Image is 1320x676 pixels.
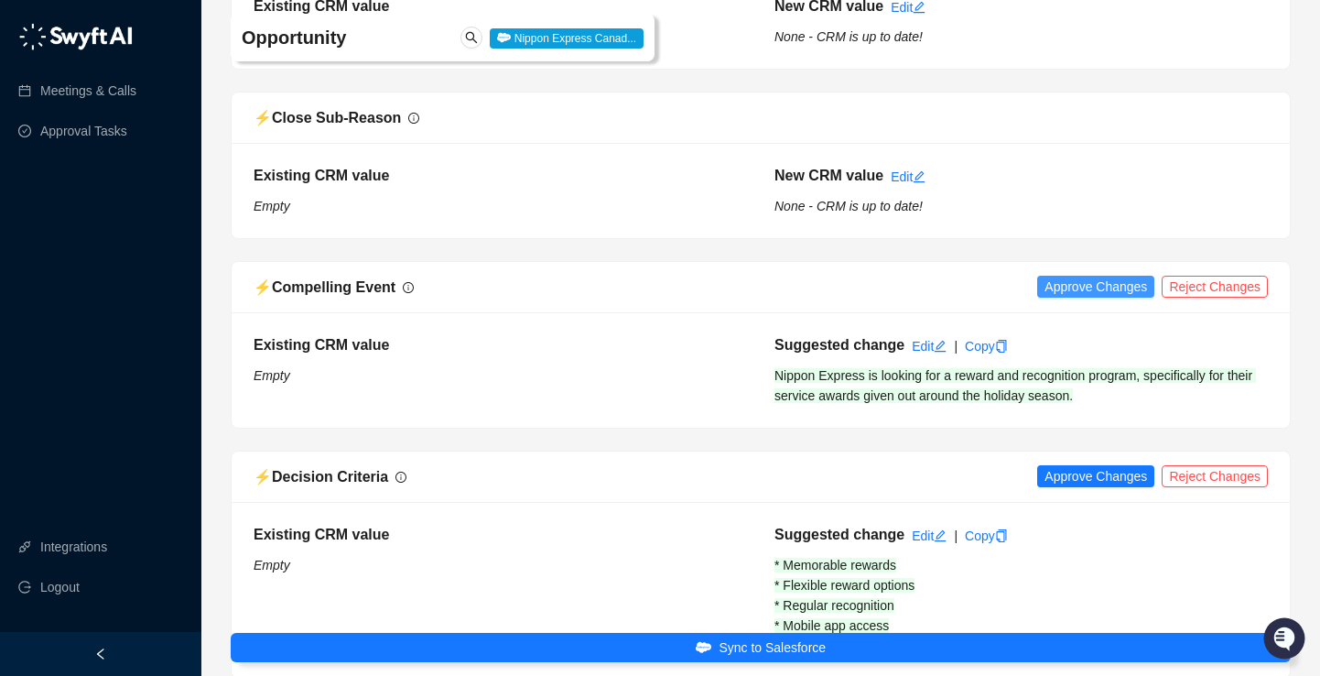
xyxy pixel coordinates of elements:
button: Approve Changes [1037,465,1154,487]
button: Start new chat [311,171,333,193]
div: Start new chat [62,166,300,184]
span: logout [18,581,31,594]
i: Empty [254,558,290,572]
span: copy [995,529,1008,542]
p: Welcome 👋 [18,73,333,103]
a: Edit [912,529,947,543]
i: None - CRM is up to date! [774,29,923,44]
span: Status [101,256,141,275]
a: Integrations [40,529,107,565]
h5: Existing CRM value [254,524,747,546]
button: Sync to Salesforce [231,633,1291,662]
span: edit [934,529,947,542]
a: Approval Tasks [40,113,127,149]
iframe: Open customer support [1261,616,1311,665]
a: 📚Docs [11,249,75,282]
span: Sync to Salesforce [719,638,826,658]
a: Copy [965,529,1008,543]
a: Nippon Express Canad... [490,30,644,45]
i: Empty [254,368,290,383]
div: We're available if you need us! [62,184,232,199]
span: * Memorable rewards * Flexible reward options * Regular recognition * Mobile app access * Integra... [774,558,968,653]
span: info-circle [395,472,406,483]
span: Nippon Express is looking for a reward and recognition program, specifically for their service aw... [774,368,1256,403]
button: Approve Changes [1037,276,1154,298]
h5: New CRM value [774,165,883,187]
span: Reject Changes [1169,277,1260,297]
span: ⚡️ Close Sub-Reason [254,110,401,125]
a: Powered byPylon [129,300,222,315]
span: info-circle [403,282,414,293]
img: 5124521997842_fc6d7dfcefe973c2e489_88.png [18,166,51,199]
a: 📶Status [75,249,148,282]
span: Docs [37,256,68,275]
span: ⚡️ Decision Criteria [254,469,388,485]
span: ⚡️ Compelling Event [254,279,395,295]
span: Approve Changes [1044,277,1147,297]
span: search [465,31,478,44]
img: Swyft AI [18,18,55,55]
button: Reject Changes [1162,276,1268,298]
div: | [954,336,958,356]
span: Pylon [182,301,222,315]
a: Edit [912,339,947,354]
div: | [954,526,958,546]
h5: Existing CRM value [254,334,747,356]
img: logo-05li4sbe.png [18,23,133,50]
h5: Existing CRM value [254,165,747,187]
a: Copy [965,339,1008,354]
i: Empty [254,199,290,213]
i: None - CRM is up to date! [774,199,923,213]
h5: Suggested change [774,524,904,546]
span: edit [934,340,947,353]
a: Meetings & Calls [40,72,136,109]
h2: How can we help? [18,103,333,132]
span: Approve Changes [1044,466,1147,486]
span: Logout [40,569,80,605]
span: edit [913,170,925,183]
span: edit [913,1,925,14]
span: Nippon Express Canad... [490,28,644,49]
a: Edit [891,169,925,184]
div: 📶 [82,258,97,273]
span: info-circle [408,113,419,124]
span: copy [995,340,1008,353]
h5: Suggested change [774,334,904,356]
span: Reject Changes [1169,466,1260,486]
div: 📚 [18,258,33,273]
button: Reject Changes [1162,465,1268,487]
h4: Opportunity [242,25,471,50]
span: left [94,648,107,660]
